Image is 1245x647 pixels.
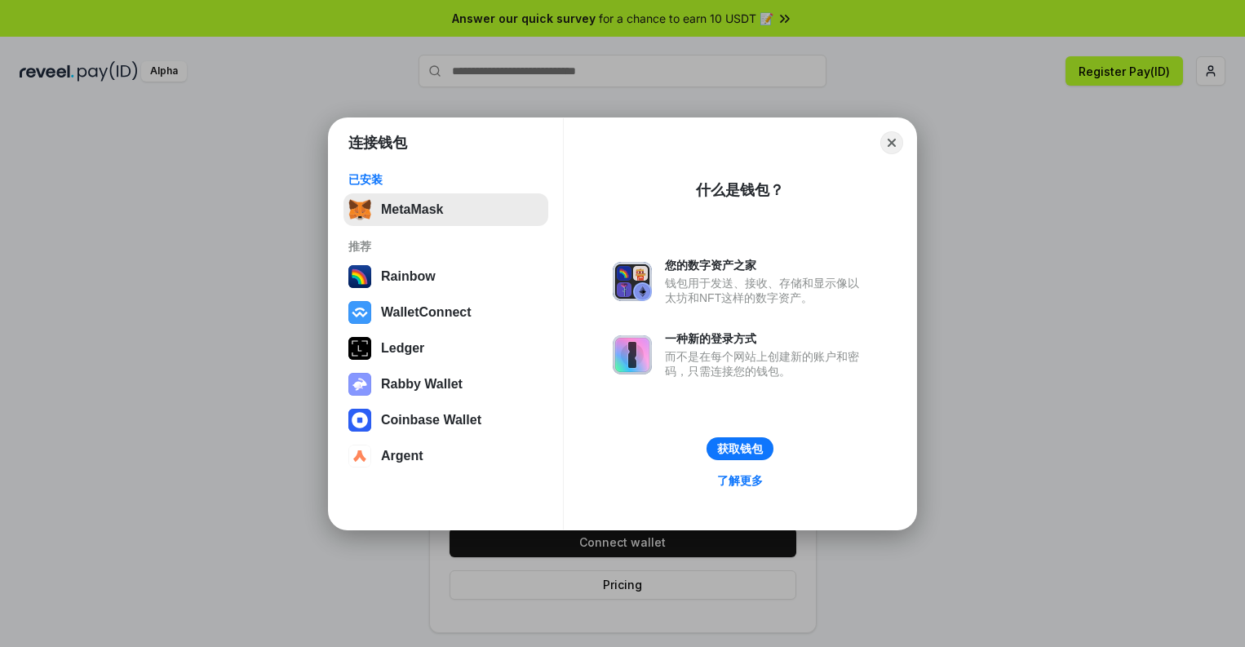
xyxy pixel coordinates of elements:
button: WalletConnect [343,296,548,329]
button: Ledger [343,332,548,365]
img: svg+xml,%3Csvg%20fill%3D%22none%22%20height%3D%2233%22%20viewBox%3D%220%200%2035%2033%22%20width%... [348,198,371,221]
img: svg+xml,%3Csvg%20xmlns%3D%22http%3A%2F%2Fwww.w3.org%2F2000%2Fsvg%22%20fill%3D%22none%22%20viewBox... [613,335,652,374]
button: Argent [343,440,548,472]
button: Coinbase Wallet [343,404,548,437]
div: Rainbow [381,269,436,284]
div: Argent [381,449,423,463]
img: svg+xml,%3Csvg%20xmlns%3D%22http%3A%2F%2Fwww.w3.org%2F2000%2Fsvg%22%20fill%3D%22none%22%20viewBox... [348,373,371,396]
h1: 连接钱包 [348,133,407,153]
button: MetaMask [343,193,548,226]
button: Rainbow [343,260,548,293]
div: 而不是在每个网站上创建新的账户和密码，只需连接您的钱包。 [665,349,867,379]
div: WalletConnect [381,305,472,320]
a: 了解更多 [707,470,773,491]
img: svg+xml,%3Csvg%20width%3D%2228%22%20height%3D%2228%22%20viewBox%3D%220%200%2028%2028%22%20fill%3D... [348,445,371,468]
button: 获取钱包 [707,437,773,460]
div: 您的数字资产之家 [665,258,867,273]
div: 一种新的登录方式 [665,331,867,346]
div: 钱包用于发送、接收、存储和显示像以太坊和NFT这样的数字资产。 [665,276,867,305]
div: 推荐 [348,239,543,254]
img: svg+xml,%3Csvg%20width%3D%2228%22%20height%3D%2228%22%20viewBox%3D%220%200%2028%2028%22%20fill%3D... [348,301,371,324]
div: 已安装 [348,172,543,187]
div: 什么是钱包？ [696,180,784,200]
div: MetaMask [381,202,443,217]
div: 了解更多 [717,473,763,488]
div: Ledger [381,341,424,356]
img: svg+xml,%3Csvg%20xmlns%3D%22http%3A%2F%2Fwww.w3.org%2F2000%2Fsvg%22%20fill%3D%22none%22%20viewBox... [613,262,652,301]
img: svg+xml,%3Csvg%20width%3D%22120%22%20height%3D%22120%22%20viewBox%3D%220%200%20120%20120%22%20fil... [348,265,371,288]
div: 获取钱包 [717,441,763,456]
div: Rabby Wallet [381,377,463,392]
div: Coinbase Wallet [381,413,481,428]
button: Close [880,131,903,154]
img: svg+xml,%3Csvg%20width%3D%2228%22%20height%3D%2228%22%20viewBox%3D%220%200%2028%2028%22%20fill%3D... [348,409,371,432]
button: Rabby Wallet [343,368,548,401]
img: svg+xml,%3Csvg%20xmlns%3D%22http%3A%2F%2Fwww.w3.org%2F2000%2Fsvg%22%20width%3D%2228%22%20height%3... [348,337,371,360]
